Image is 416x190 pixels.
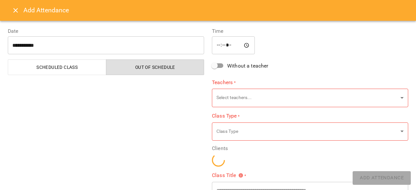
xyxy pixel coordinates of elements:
[110,63,201,71] span: Out of Schedule
[8,59,106,75] button: Scheduled class
[216,95,398,101] p: Select teachers...
[212,29,408,34] label: Time
[212,79,408,86] label: Teachers
[212,122,408,141] div: Class Type
[12,63,102,71] span: Scheduled class
[212,173,243,178] span: Class Title
[8,3,23,18] button: Close
[106,59,204,75] button: Out of Schedule
[212,146,408,151] label: Clients
[212,112,408,120] label: Class Type
[227,62,268,70] span: Without a teacher
[212,89,408,107] div: Select teachers...
[23,5,408,15] h6: Add Attendance
[8,29,204,34] label: Date
[238,173,243,178] svg: Please specify class title or select clients
[216,128,398,135] p: Class Type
